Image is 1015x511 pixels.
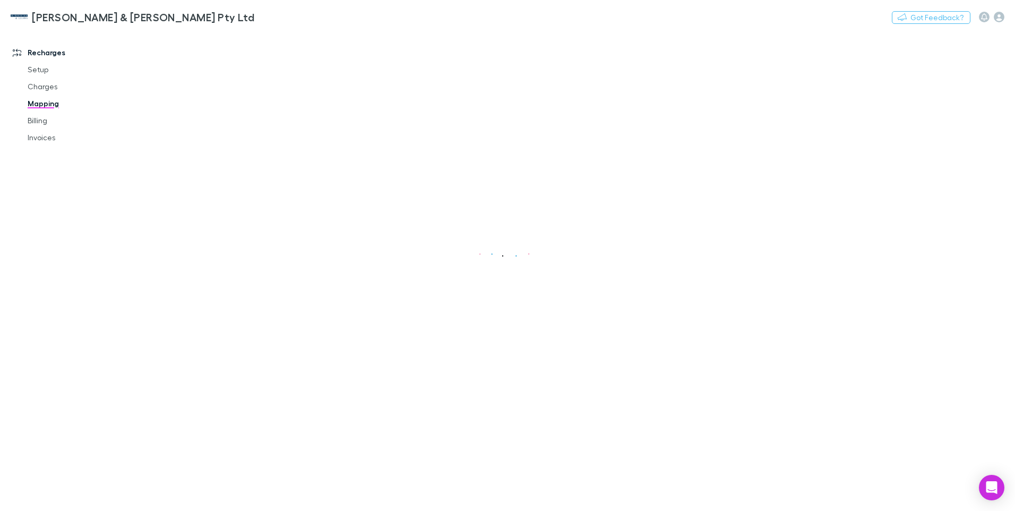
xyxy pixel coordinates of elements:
a: Recharges [2,44,143,61]
h3: [PERSON_NAME] & [PERSON_NAME] Pty Ltd [32,11,254,23]
a: [PERSON_NAME] & [PERSON_NAME] Pty Ltd [4,4,261,30]
a: Billing [17,112,143,129]
a: Setup [17,61,143,78]
a: Mapping [17,95,143,112]
div: Open Intercom Messenger [979,475,1004,500]
img: McWhirter & Leong Pty Ltd's Logo [11,11,28,23]
button: Got Feedback? [892,11,970,24]
a: Invoices [17,129,143,146]
a: Charges [17,78,143,95]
